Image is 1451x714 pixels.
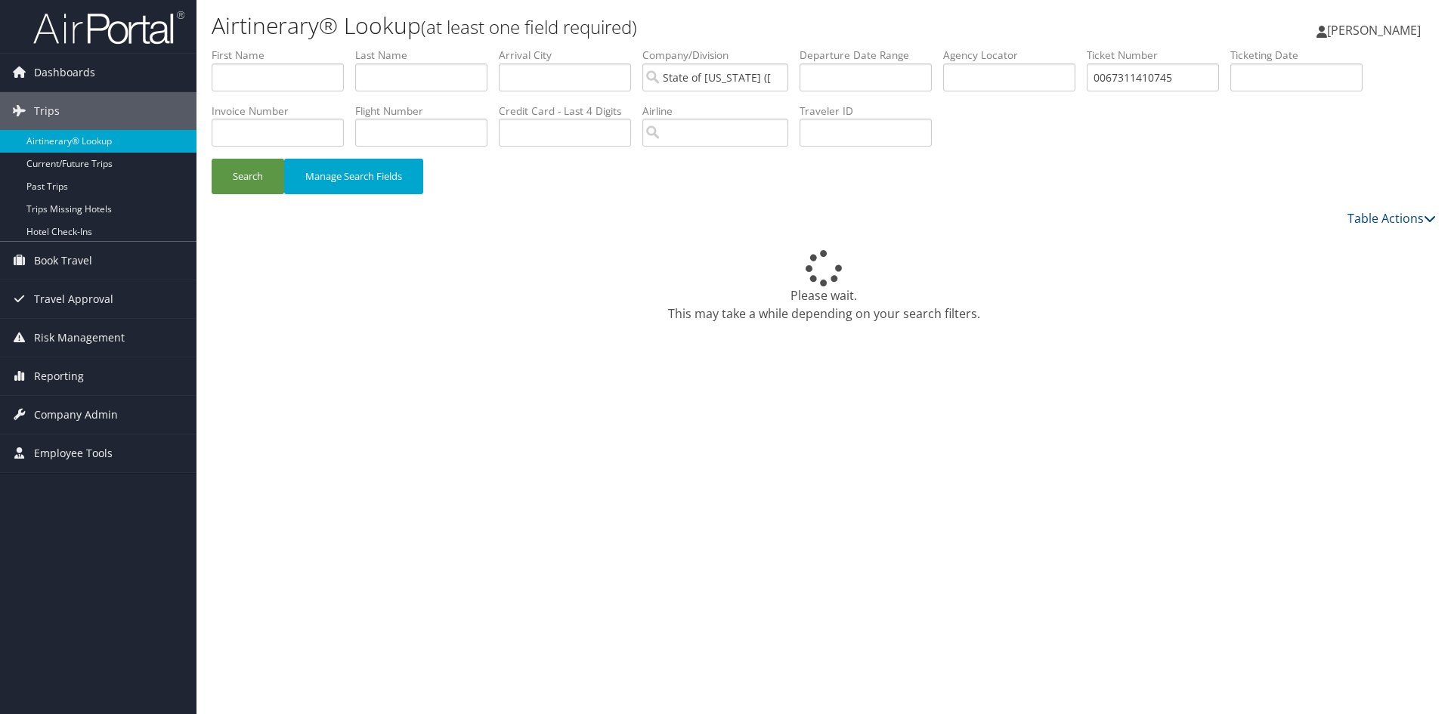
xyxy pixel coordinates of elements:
label: Company/Division [642,48,800,63]
span: [PERSON_NAME] [1327,22,1421,39]
img: airportal-logo.png [33,10,184,45]
label: Credit Card - Last 4 Digits [499,104,642,119]
label: Departure Date Range [800,48,943,63]
label: Ticket Number [1087,48,1230,63]
small: (at least one field required) [421,14,637,39]
span: Company Admin [34,396,118,434]
a: [PERSON_NAME] [1316,8,1436,53]
span: Travel Approval [34,280,113,318]
a: Table Actions [1347,210,1436,227]
div: Please wait. This may take a while depending on your search filters. [212,250,1436,323]
span: Risk Management [34,319,125,357]
h1: Airtinerary® Lookup [212,10,1028,42]
label: Traveler ID [800,104,943,119]
label: First Name [212,48,355,63]
label: Arrival City [499,48,642,63]
span: Dashboards [34,54,95,91]
span: Trips [34,92,60,130]
label: Airline [642,104,800,119]
label: Ticketing Date [1230,48,1374,63]
label: Last Name [355,48,499,63]
button: Manage Search Fields [284,159,423,194]
label: Invoice Number [212,104,355,119]
span: Reporting [34,357,84,395]
span: Employee Tools [34,434,113,472]
button: Search [212,159,284,194]
label: Flight Number [355,104,499,119]
span: Book Travel [34,242,92,280]
label: Agency Locator [943,48,1087,63]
